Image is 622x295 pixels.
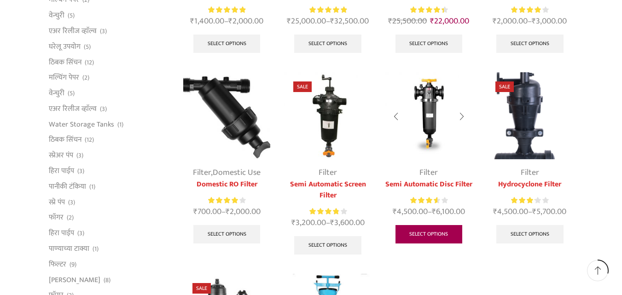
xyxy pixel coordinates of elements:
[486,72,573,159] img: Hydrocyclone Filter
[284,15,371,28] span: –
[496,225,564,243] a: Select options for “Hydrocyclone Filter”
[493,14,528,28] bdi: 2,000.00
[190,14,224,28] bdi: 1,400.00
[49,226,74,241] a: हिरा पाईप
[294,35,361,53] a: Select options for “Heera Plastic Sand Filter”
[521,166,539,179] a: Filter
[68,11,75,20] span: (5)
[49,163,74,179] a: हिरा पाईप
[49,210,64,226] a: फॉगर
[49,8,64,23] a: वेन्चुरी
[395,35,463,53] a: Select options for “Heera Sand Filter”
[49,241,89,256] a: पाण्याच्या टाक्या
[430,14,469,28] bdi: 22,000.00
[49,148,73,163] a: स्प्रेअर पंप
[192,283,211,294] span: Sale
[319,166,337,179] a: Filter
[49,23,97,39] a: एअर रिलीज व्हाॅल्व
[532,14,567,28] bdi: 3,000.00
[49,39,81,54] a: घरेलू उपयोग
[493,205,497,219] span: ₹
[532,205,536,219] span: ₹
[432,205,436,219] span: ₹
[410,5,448,15] div: Rated 4.50 out of 5
[49,256,66,272] a: फिल्टर
[228,14,263,28] bdi: 2,000.00
[287,14,326,28] bdi: 25,000.00
[388,14,427,28] bdi: 25,500.00
[193,35,261,53] a: Select options for “Heera Super Clean Filter”
[193,205,221,219] bdi: 700.00
[395,225,463,243] a: Select options for “Semi Automatic Disc Filter”
[93,244,99,254] span: (1)
[208,196,238,205] span: Rated out of 5
[77,229,84,238] span: (3)
[77,167,84,176] span: (3)
[309,5,347,15] div: Rated 5.00 out of 5
[183,167,270,179] div: ,
[495,81,514,92] span: Sale
[410,196,437,205] span: Rated out of 5
[486,206,573,218] span: –
[511,5,548,15] div: Rated 4.00 out of 5
[100,104,107,114] span: (3)
[85,135,94,145] span: (12)
[294,236,361,255] a: Select options for “Semi Automatic Screen Filter”
[410,5,444,15] span: Rated out of 5
[85,58,94,67] span: (12)
[486,15,573,28] span: –
[193,225,261,243] a: Select options for “Domestic RO Filter”
[68,198,75,207] span: (3)
[287,14,291,28] span: ₹
[193,166,211,179] a: Filter
[493,205,528,219] bdi: 4,500.00
[183,179,270,190] a: Domestic RO Filter
[70,260,76,269] span: (9)
[486,179,573,190] a: Hydrocyclone Filter
[208,5,245,15] span: Rated out of 5
[330,216,334,230] span: ₹
[49,116,114,132] a: Water Storage Tanks
[49,54,81,70] a: ठिबक सिंचन
[49,86,64,101] a: वेन्चुरी
[284,179,371,201] a: Semi Automatic Screen Filter
[511,5,541,15] span: Rated out of 5
[393,205,428,219] bdi: 4,500.00
[419,166,438,179] a: Filter
[82,73,89,82] span: (2)
[291,216,326,230] bdi: 3,200.00
[190,14,194,28] span: ₹
[183,206,270,218] span: –
[291,216,296,230] span: ₹
[385,206,472,218] span: –
[68,89,75,98] span: (5)
[67,213,74,222] span: (2)
[84,42,91,52] span: (5)
[226,205,230,219] span: ₹
[430,14,434,28] span: ₹
[309,207,347,216] div: Rated 3.92 out of 5
[385,179,472,190] a: Semi Automatic Disc Filter
[228,14,233,28] span: ₹
[208,5,245,15] div: Rated 5.00 out of 5
[284,72,371,159] img: Semi Automatic Screen Filter
[193,205,198,219] span: ₹
[284,217,371,229] span: –
[208,196,245,205] div: Rated 4.00 out of 5
[104,276,110,285] span: (8)
[330,14,334,28] span: ₹
[49,272,100,288] a: [PERSON_NAME]
[532,205,566,219] bdi: 5,700.00
[432,205,465,219] bdi: 6,100.00
[117,120,123,129] span: (1)
[496,35,564,53] a: Select options for “Plastic Screen Filter”
[532,14,536,28] span: ₹
[511,196,548,205] div: Rated 3.20 out of 5
[385,72,472,159] img: Semi Automatic Disc Filter
[330,14,369,28] bdi: 32,500.00
[49,132,81,148] a: ठिबक सिंचन
[393,205,397,219] span: ₹
[388,14,392,28] span: ₹
[183,72,270,159] img: Y-Type-Filter
[213,166,261,179] a: Domestic Use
